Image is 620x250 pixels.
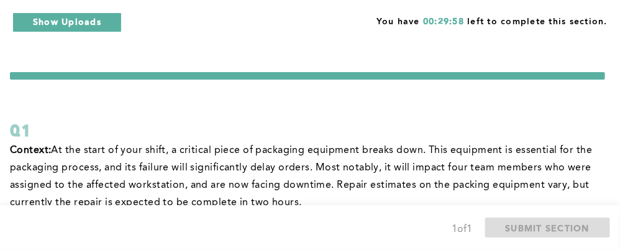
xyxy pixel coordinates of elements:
[10,146,595,208] span: At the start of your shift, a critical piece of packaging equipment breaks down. This equipment i...
[452,221,473,238] div: 1 of 1
[10,146,52,155] strong: Context:
[376,12,608,28] span: You have left to complete this section.
[485,218,611,238] button: SUBMIT SECTION
[423,17,464,26] span: 00:29:58
[12,12,122,32] button: Show Uploads
[506,222,590,234] span: SUBMIT SECTION
[10,119,605,142] div: Q1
